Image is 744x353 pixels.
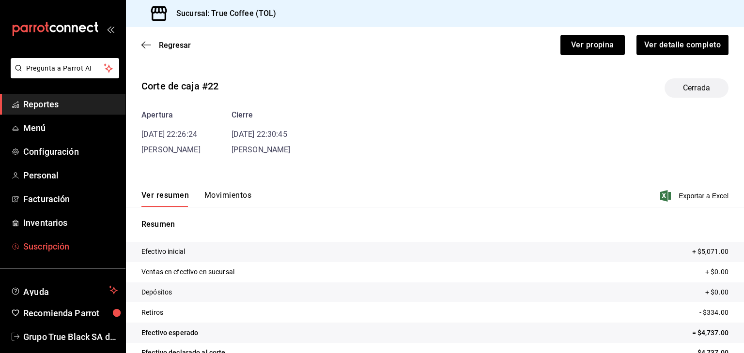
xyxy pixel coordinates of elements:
button: Ver propina [560,35,625,55]
time: [DATE] 22:26:24 [141,130,197,139]
span: Configuración [23,145,118,158]
p: - $334.00 [699,308,728,318]
p: + $5,071.00 [692,247,728,257]
span: [PERSON_NAME] [232,145,291,154]
span: Inventarios [23,216,118,229]
span: Menú [23,121,118,134]
button: Exportar a Excel [662,190,728,202]
p: Retiros [141,308,163,318]
p: Efectivo inicial [141,247,185,257]
div: Corte de caja #22 [141,79,218,93]
p: + $0.00 [705,287,728,297]
p: Efectivo esperado [141,328,198,338]
button: Ver resumen [141,191,189,207]
span: Ayuda [23,284,105,296]
span: Pregunta a Parrot AI [26,63,104,74]
p: Depósitos [141,287,172,297]
span: Grupo True Black SA de CV [23,330,118,343]
span: Regresar [159,41,191,50]
span: [PERSON_NAME] [141,145,201,154]
div: Cierre [232,109,291,121]
button: Regresar [141,41,191,50]
button: Ver detalle completo [636,35,728,55]
span: Cerrada [677,82,716,94]
span: Suscripción [23,240,118,253]
p: Ventas en efectivo en sucursal [141,267,234,277]
div: navigation tabs [141,191,251,207]
button: Pregunta a Parrot AI [11,58,119,78]
p: + $0.00 [705,267,728,277]
p: Resumen [141,219,728,230]
span: Personal [23,169,118,182]
span: Facturación [23,192,118,206]
h3: Sucursal: True Coffee (TOL) [169,8,277,19]
time: [DATE] 22:30:45 [232,130,287,139]
div: Apertura [141,109,201,121]
span: Recomienda Parrot [23,307,118,320]
a: Pregunta a Parrot AI [7,70,119,80]
button: Movimientos [204,191,251,207]
p: = $4,737.00 [692,328,728,338]
span: Reportes [23,98,118,111]
button: open_drawer_menu [107,25,114,33]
